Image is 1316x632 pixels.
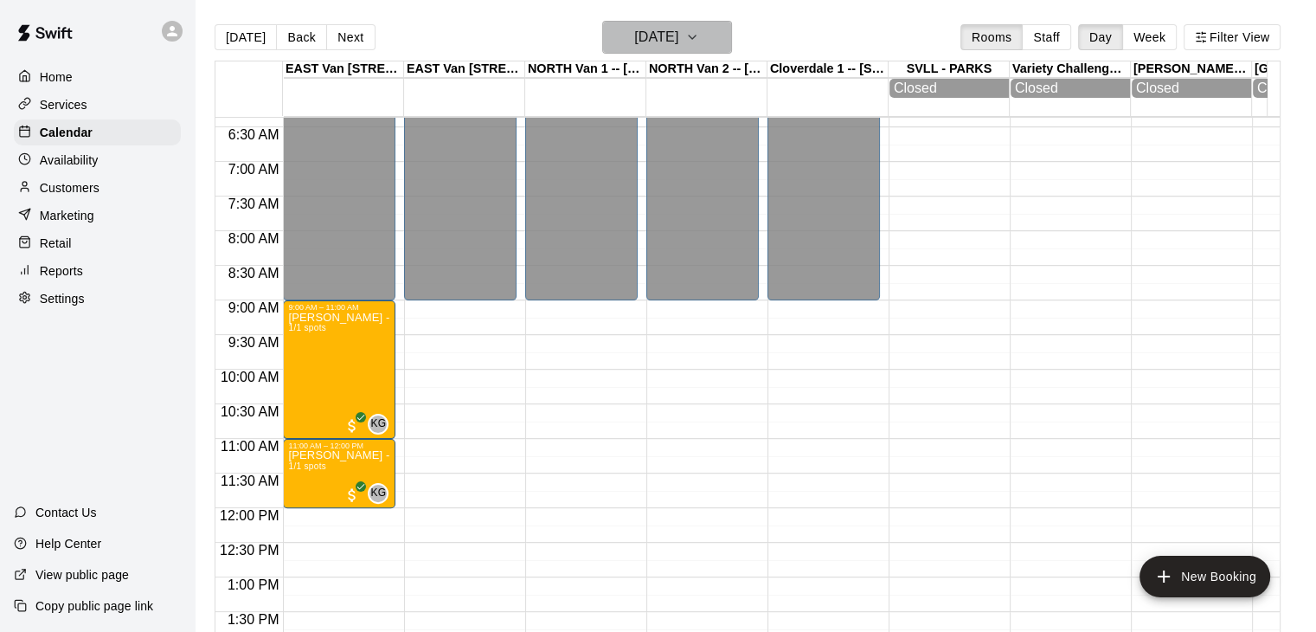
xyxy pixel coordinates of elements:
[288,303,390,312] div: 9:00 AM – 11:00 AM
[216,439,284,454] span: 11:00 AM
[35,535,101,552] p: Help Center
[960,24,1023,50] button: Rooms
[276,24,327,50] button: Back
[40,179,100,197] p: Customers
[1184,24,1281,50] button: Filter View
[35,597,153,615] p: Copy public page link
[1139,556,1270,597] button: add
[343,417,361,435] span: All customers have paid
[283,61,404,78] div: EAST Van [STREET_ADDRESS]
[404,61,525,78] div: EAST Van [STREET_ADDRESS]
[368,414,388,435] div: Kyle Gee
[216,404,284,419] span: 10:30 AM
[525,61,646,78] div: NORTH Van 1 -- [STREET_ADDRESS]
[224,335,284,350] span: 9:30 AM
[1022,24,1071,50] button: Staff
[646,61,767,78] div: NORTH Van 2 -- [STREET_ADDRESS]
[343,487,361,504] span: All customers have paid
[40,262,83,280] p: Reports
[894,81,1005,96] div: Closed
[224,300,284,315] span: 9:00 AM
[40,290,85,307] p: Settings
[602,21,732,54] button: [DATE]
[223,612,284,627] span: 1:30 PM
[1136,81,1247,96] div: Closed
[215,543,283,558] span: 12:30 PM
[40,207,94,224] p: Marketing
[14,286,181,312] a: Settings
[1131,61,1252,78] div: [PERSON_NAME] Park - [STREET_ADDRESS]
[634,25,678,49] h6: [DATE]
[14,230,181,256] a: Retail
[1122,24,1177,50] button: Week
[216,370,284,384] span: 10:00 AM
[14,203,181,229] a: Marketing
[40,68,73,86] p: Home
[1015,81,1126,96] div: Closed
[326,24,375,50] button: Next
[14,258,181,284] a: Reports
[283,300,395,439] div: 9:00 AM – 11:00 AM: Finnegan Kim - Saturday, August 16 @ EastVan
[40,96,87,113] p: Services
[1010,61,1131,78] div: Variety Challenger Diamond, [STREET_ADDRESS][PERSON_NAME]
[14,64,181,90] a: Home
[14,119,181,145] a: Calendar
[368,483,388,504] div: Kyle Gee
[370,485,386,502] span: KG
[14,147,181,173] a: Availability
[283,439,395,508] div: 11:00 AM – 12:00 PM: Olive Robins - Saturday, August 16 @ East Van
[224,162,284,177] span: 7:00 AM
[370,416,386,433] span: KG
[288,461,326,471] span: 1/1 spots filled
[215,24,277,50] button: [DATE]
[40,235,72,252] p: Retail
[215,508,283,523] span: 12:00 PM
[216,474,284,488] span: 11:30 AM
[35,566,129,584] p: View public page
[889,61,1010,78] div: SVLL - PARKS
[767,61,889,78] div: Cloverdale 1 -- [STREET_ADDRESS]
[375,414,388,435] span: Kyle Gee
[14,92,181,118] a: Services
[14,175,181,201] a: Customers
[375,483,388,504] span: Kyle Gee
[224,127,284,142] span: 6:30 AM
[35,504,97,521] p: Contact Us
[288,442,390,450] div: 11:00 AM – 12:00 PM
[224,197,284,211] span: 7:30 AM
[288,323,326,332] span: 1/1 spots filled
[224,231,284,246] span: 8:00 AM
[224,266,284,281] span: 8:30 AM
[1078,24,1123,50] button: Day
[40,124,93,141] p: Calendar
[223,577,284,592] span: 1:00 PM
[40,152,99,169] p: Availability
